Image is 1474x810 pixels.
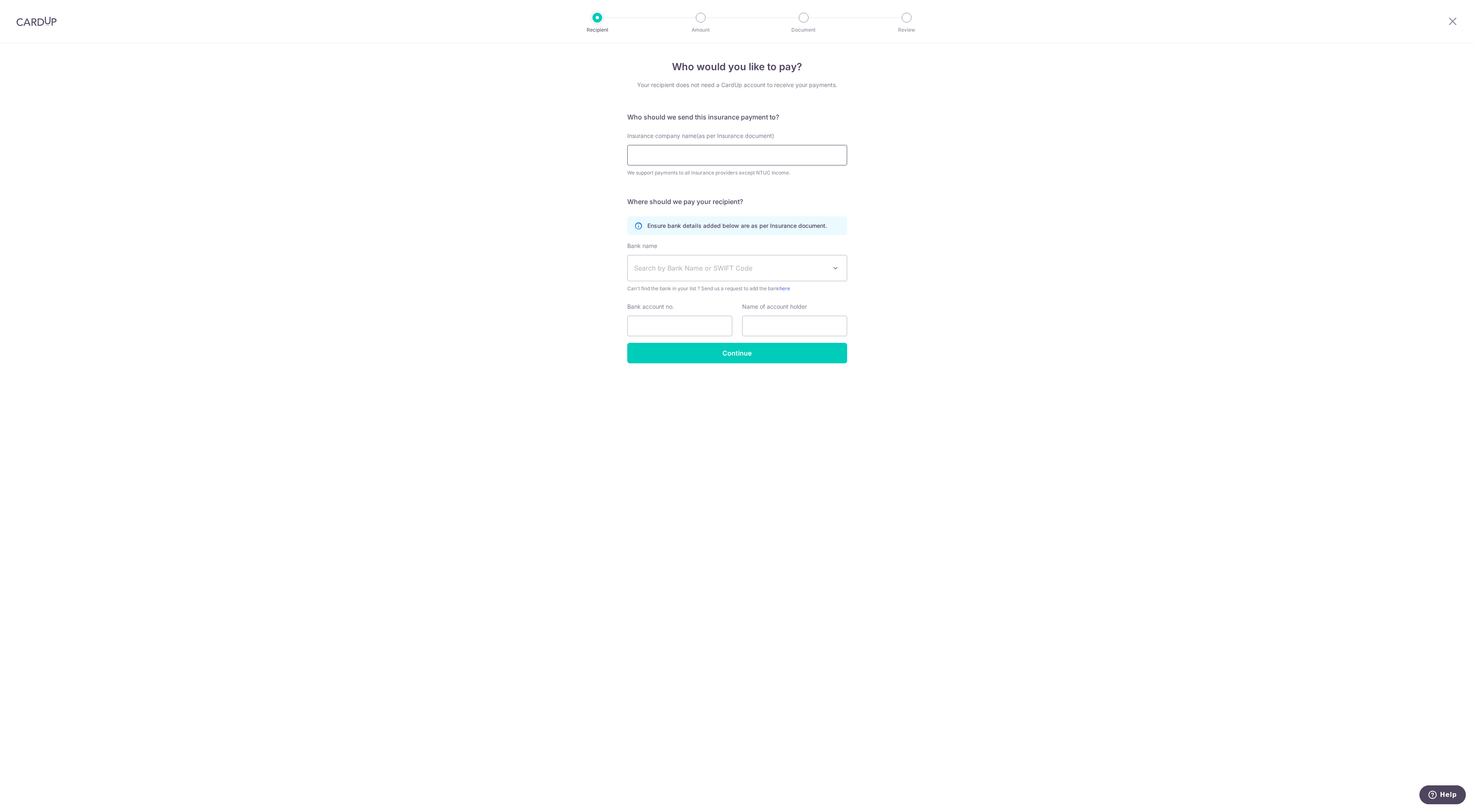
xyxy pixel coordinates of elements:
[773,26,834,34] p: Document
[627,81,847,89] div: Your recipient does not need a CardUp account to receive your payments.
[16,16,57,26] img: CardUp
[1410,785,1466,806] iframe: Opens a widget where you can find more information
[30,6,46,13] span: Help
[627,112,847,122] h5: Who should we send this insurance payment to?
[742,303,807,311] label: Name of account holder
[634,263,827,273] span: Search by Bank Name or SWIFT Code
[647,222,827,230] p: Ensure bank details added below are as per Insurance document.
[627,197,847,207] h5: Where should we pay your recipient?
[876,26,937,34] p: Review
[627,242,657,250] label: Bank name
[627,303,674,311] label: Bank account no.
[627,285,847,293] span: Can't find the bank in your list ? Send us a request to add the bank
[627,60,847,74] h4: Who would you like to pay?
[627,132,774,139] span: Insurance company name(as per Insurance document)
[627,169,847,177] div: We support payments to all insurance providers except NTUC Income.
[670,26,731,34] p: Amount
[567,26,628,34] p: Recipient
[779,285,790,291] a: here
[627,343,847,363] input: Continue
